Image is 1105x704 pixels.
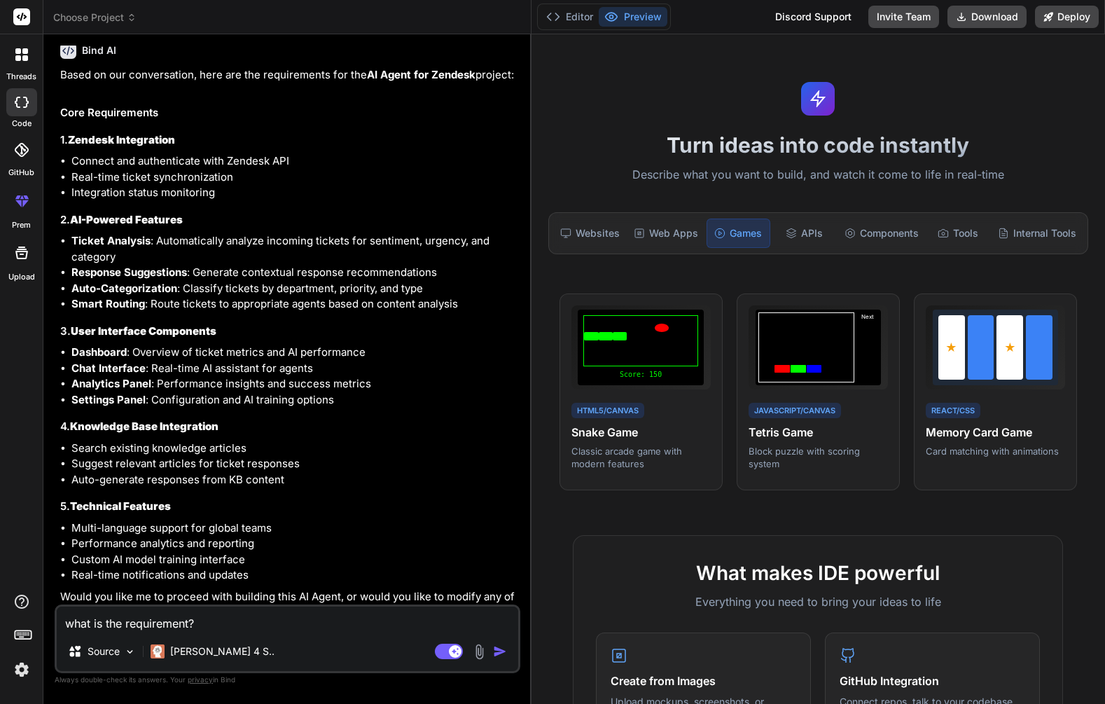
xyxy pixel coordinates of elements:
[71,392,517,408] li: : Configuration and AI training options
[926,445,1065,457] p: Card matching with animations
[71,170,517,186] li: Real-time ticket synchronization
[71,345,127,359] strong: Dashboard
[1035,6,1099,28] button: Deploy
[8,271,35,283] label: Upload
[840,672,1025,689] h4: GitHub Integration
[71,185,517,201] li: Integration status monitoring
[749,424,888,441] h4: Tetris Game
[71,520,517,537] li: Multi-language support for global teams
[60,132,517,149] h3: 1.
[68,133,175,146] strong: Zendesk Integration
[596,558,1040,588] h2: What makes IDE powerful
[71,361,146,375] strong: Chat Interface
[926,403,980,419] div: React/CSS
[947,6,1027,28] button: Download
[60,419,517,435] h3: 4.
[767,6,860,28] div: Discord Support
[71,282,177,295] strong: Auto-Categorization
[599,7,667,27] button: Preview
[540,166,1097,184] p: Describe what you want to build, and watch it come to life in real-time
[71,281,517,297] li: : Classify tickets by department, priority, and type
[71,233,517,265] li: : Automatically analyze incoming tickets for sentiment, urgency, and category
[71,296,517,312] li: : Route tickets to appropriate agents based on content analysis
[471,644,487,660] img: attachment
[992,219,1082,248] div: Internal Tools
[71,567,517,584] li: Real-time notifications and updates
[71,472,517,488] li: Auto-generate responses from KB content
[71,153,517,170] li: Connect and authenticate with Zendesk API
[367,68,475,81] strong: AI Agent for Zendesk
[55,673,520,686] p: Always double-check its answers. Your in Bind
[707,219,771,248] div: Games
[583,369,697,380] div: Score: 150
[60,67,517,83] p: Based on our conversation, here are the requirements for the project:
[70,420,218,433] strong: Knowledge Base Integration
[857,312,878,382] div: Next
[70,213,183,226] strong: AI-Powered Features
[71,345,517,361] li: : Overview of ticket metrics and AI performance
[71,297,145,310] strong: Smart Routing
[60,324,517,340] h3: 3.
[71,324,216,338] strong: User Interface Components
[628,219,704,248] div: Web Apps
[151,644,165,658] img: Claude 4 Sonnet
[571,403,644,419] div: HTML5/Canvas
[749,403,841,419] div: JavaScript/Canvas
[82,43,116,57] h6: Bind AI
[12,118,32,130] label: code
[71,265,187,279] strong: Response Suggestions
[60,105,517,121] h2: Core Requirements
[541,7,599,27] button: Editor
[70,499,171,513] strong: Technical Features
[71,377,151,390] strong: Analytics Panel
[71,265,517,281] li: : Generate contextual response recommendations
[88,644,120,658] p: Source
[60,589,517,621] p: Would you like me to proceed with building this AI Agent, or would you like to modify any of thes...
[555,219,625,248] div: Websites
[71,376,517,392] li: : Performance insights and success metrics
[10,658,34,682] img: settings
[540,132,1097,158] h1: Turn ideas into code instantly
[170,644,274,658] p: [PERSON_NAME] 4 S..
[71,536,517,552] li: Performance analytics and reporting
[71,234,151,247] strong: Ticket Analysis
[71,393,146,406] strong: Settings Panel
[12,219,31,231] label: prem
[839,219,924,248] div: Components
[773,219,836,248] div: APIs
[596,593,1040,610] p: Everything you need to bring your ideas to life
[60,499,517,515] h3: 5.
[71,441,517,457] li: Search existing knowledge articles
[71,456,517,472] li: Suggest relevant articles for ticket responses
[6,71,36,83] label: threads
[71,361,517,377] li: : Real-time AI assistant for agents
[53,11,137,25] span: Choose Project
[188,675,213,684] span: privacy
[71,552,517,568] li: Custom AI model training interface
[571,445,711,470] p: Classic arcade game with modern features
[926,424,1065,441] h4: Memory Card Game
[571,424,711,441] h4: Snake Game
[8,167,34,179] label: GitHub
[611,672,796,689] h4: Create from Images
[868,6,939,28] button: Invite Team
[60,212,517,228] h3: 2.
[749,445,888,470] p: Block puzzle with scoring system
[124,646,136,658] img: Pick Models
[927,219,990,248] div: Tools
[493,644,507,658] img: icon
